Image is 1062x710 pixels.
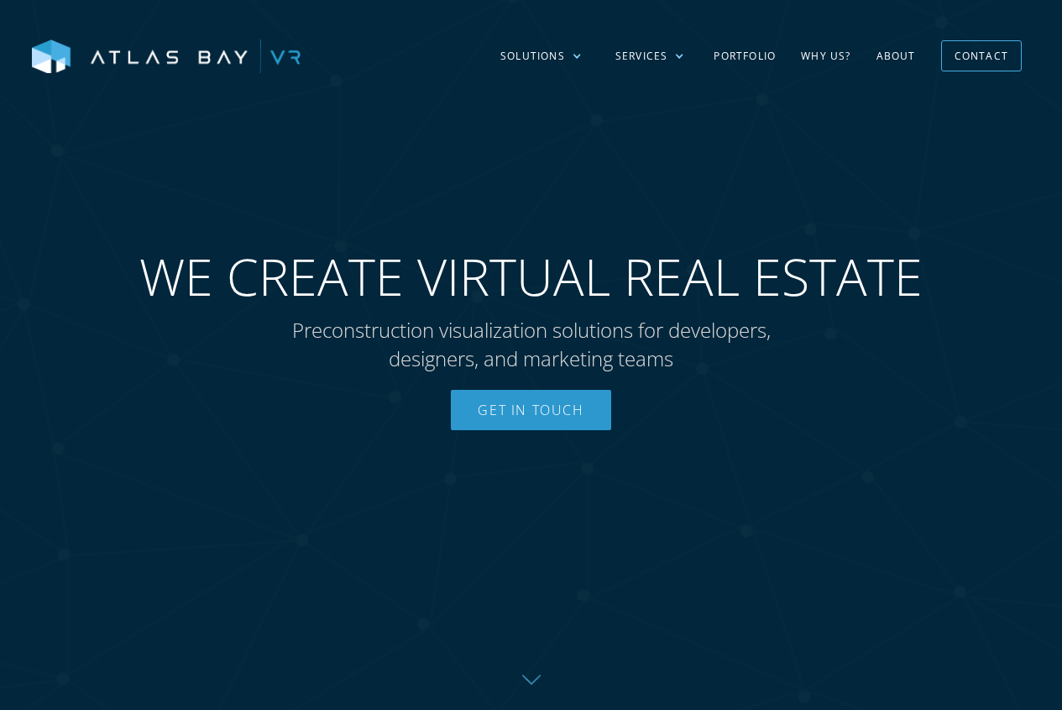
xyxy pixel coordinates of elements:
div: Solutions [500,49,565,64]
p: Preconstruction visualization solutions for developers, designers, and marketing teams [259,316,804,372]
div: Solutions [484,32,599,81]
div: Contact [955,43,1008,69]
img: Atlas Bay VR Logo [32,39,301,75]
div: Services [599,32,702,81]
img: Down further on page [522,675,541,685]
a: Why US? [788,32,863,81]
a: Contact [941,40,1022,71]
div: Services [615,49,668,64]
a: Get In Touch [451,390,610,430]
span: WE CREATE VIRTUAL REAL ESTATE [139,246,923,308]
a: About [864,32,929,81]
a: Portfolio [701,32,788,81]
